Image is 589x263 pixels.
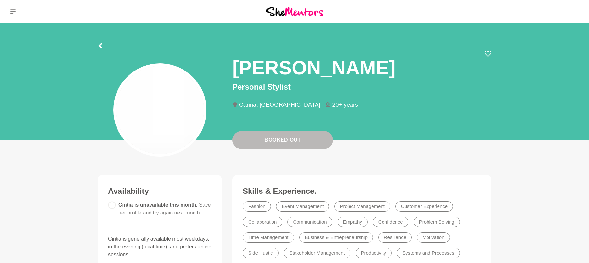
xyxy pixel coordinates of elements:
h1: [PERSON_NAME] [232,56,395,80]
h3: Skills & Experience. [243,186,481,196]
li: Carina, [GEOGRAPHIC_DATA] [232,102,325,108]
h3: Availability [108,186,212,196]
p: Cintia is generally available most weekdays, in the evening (local time), and prefers online sess... [108,235,212,258]
img: She Mentors Logo [266,7,323,16]
span: Cintia is unavailable this month. [118,202,211,215]
a: Taliah-Kate (TK) Byron [566,4,581,19]
p: Personal Stylist [232,81,491,93]
li: 20+ years [325,102,363,108]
